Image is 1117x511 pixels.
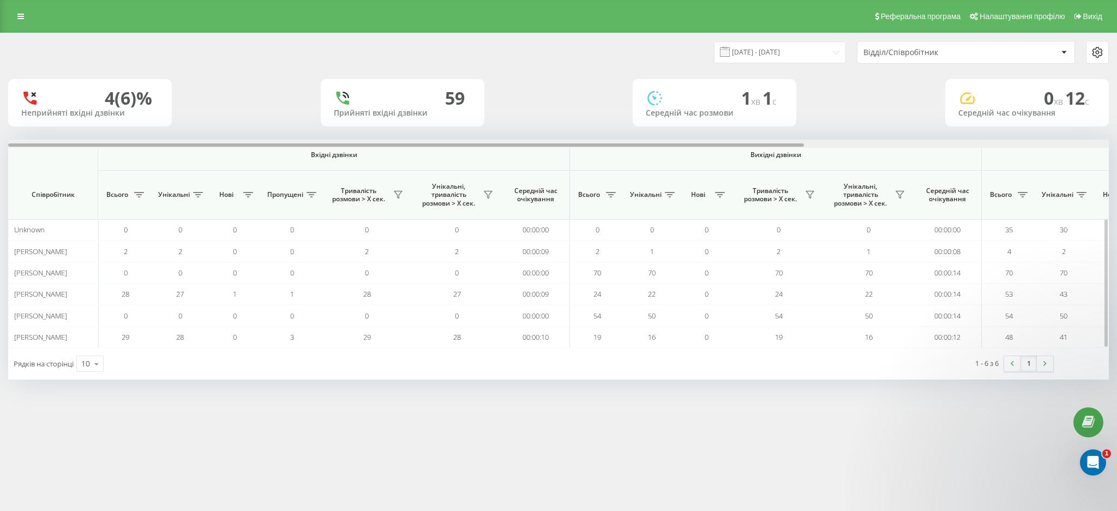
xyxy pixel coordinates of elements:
span: 50 [1060,311,1067,321]
span: c [772,95,777,107]
span: 0 [705,247,708,256]
span: 0 [365,225,369,235]
span: 50 [648,311,656,321]
span: 0 [124,225,128,235]
a: 1 [1020,356,1037,371]
span: 0 [365,268,369,278]
td: 00:00:10 [502,327,570,348]
span: 53 [1005,289,1013,299]
span: 0 [290,311,294,321]
span: 28 [176,332,184,342]
span: 0 [290,268,294,278]
span: 0 [290,247,294,256]
span: 70 [865,268,873,278]
span: 70 [1060,268,1067,278]
td: 00:00:14 [914,262,982,284]
span: 0 [650,225,654,235]
span: 28 [453,332,461,342]
td: 00:00:00 [502,305,570,326]
div: Прийняті вхідні дзвінки [334,109,471,118]
td: 00:00:09 [502,241,570,262]
span: 22 [865,289,873,299]
span: 2 [1062,247,1066,256]
span: 0 [455,311,459,321]
div: Середній час очікування [958,109,1096,118]
span: 1 [650,247,654,256]
span: 70 [648,268,656,278]
span: 41 [1060,332,1067,342]
span: Нові [684,190,712,199]
span: 0 [705,225,708,235]
span: 0 [705,268,708,278]
span: 35 [1005,225,1013,235]
span: 70 [775,268,783,278]
span: 2 [596,247,599,256]
span: 0 [233,225,237,235]
span: 0 [178,268,182,278]
span: Унікальні [1042,190,1073,199]
span: 0 [365,311,369,321]
span: 1 [867,247,870,256]
td: 00:00:08 [914,241,982,262]
span: 2 [178,247,182,256]
span: 4 [1007,247,1011,256]
span: 29 [122,332,129,342]
span: Тривалість розмови > Х сек. [327,187,390,203]
span: 50 [865,311,873,321]
span: 0 [777,225,780,235]
span: 0 [867,225,870,235]
span: 12 [1065,86,1089,110]
span: 30 [1060,225,1067,235]
span: Вхідні дзвінки [127,151,541,159]
span: 24 [775,289,783,299]
span: c [1085,95,1089,107]
td: 00:00:14 [914,305,982,326]
span: 1 [762,86,777,110]
span: 28 [122,289,129,299]
td: 00:00:00 [502,219,570,241]
span: 48 [1005,332,1013,342]
span: Співробітник [17,190,88,199]
iframe: Intercom live chat [1080,449,1106,476]
div: Неприйняті вхідні дзвінки [21,109,159,118]
span: 0 [455,225,459,235]
td: 00:00:14 [914,284,982,305]
span: [PERSON_NAME] [14,311,67,321]
span: хв [1054,95,1065,107]
span: Всього [104,190,131,199]
span: Тривалість розмови > Х сек. [739,187,802,203]
span: 19 [593,332,601,342]
span: 19 [775,332,783,342]
span: 16 [648,332,656,342]
span: Унікальні [158,190,190,199]
div: 59 [445,88,465,109]
span: 70 [593,268,601,278]
span: 29 [363,332,371,342]
span: 28 [363,289,371,299]
div: 4 (6)% [105,88,152,109]
span: 27 [176,289,184,299]
span: 1 [290,289,294,299]
div: 1 - 6 з 6 [975,358,999,369]
span: Нові [213,190,240,199]
td: 00:00:00 [914,219,982,241]
span: 0 [596,225,599,235]
span: 1 [233,289,237,299]
span: 0 [233,311,237,321]
span: Вихідні дзвінки [596,151,956,159]
span: 24 [593,289,601,299]
span: 2 [365,247,369,256]
span: Пропущені [267,190,303,199]
div: 10 [81,358,90,369]
span: 54 [1005,311,1013,321]
span: Вихід [1083,12,1102,21]
span: 16 [865,332,873,342]
span: Всього [575,190,603,199]
span: 0 [233,268,237,278]
span: 0 [290,225,294,235]
span: 43 [1060,289,1067,299]
span: 2 [777,247,780,256]
span: Рядків на сторінці [14,359,74,369]
span: 2 [455,247,459,256]
span: 0 [705,311,708,321]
